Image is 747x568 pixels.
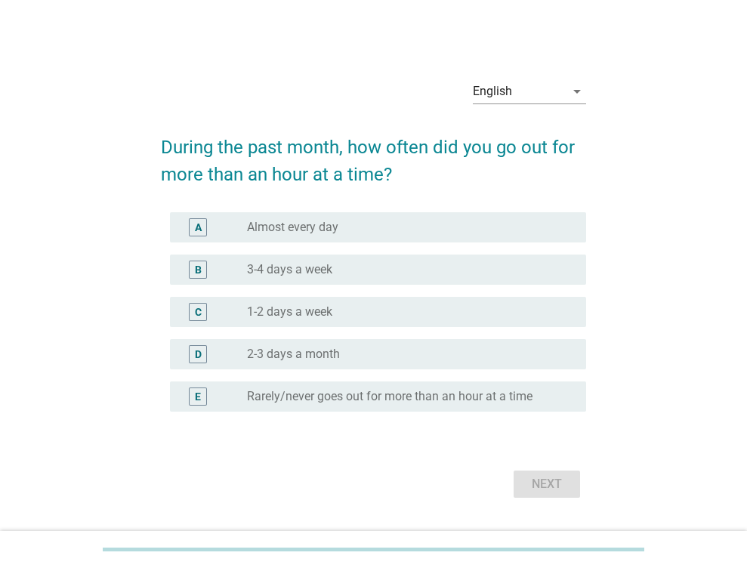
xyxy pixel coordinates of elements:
[247,304,332,319] label: 1-2 days a week
[247,220,338,235] label: Almost every day
[247,389,532,404] label: Rarely/never goes out for more than an hour at a time
[195,219,202,235] div: A
[195,261,202,277] div: B
[161,119,586,188] h2: During the past month, how often did you go out for more than an hour at a time?
[247,262,332,277] label: 3-4 days a week
[195,388,201,404] div: E
[473,85,512,98] div: English
[195,304,202,319] div: C
[247,347,340,362] label: 2-3 days a month
[195,346,202,362] div: D
[568,82,586,100] i: arrow_drop_down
